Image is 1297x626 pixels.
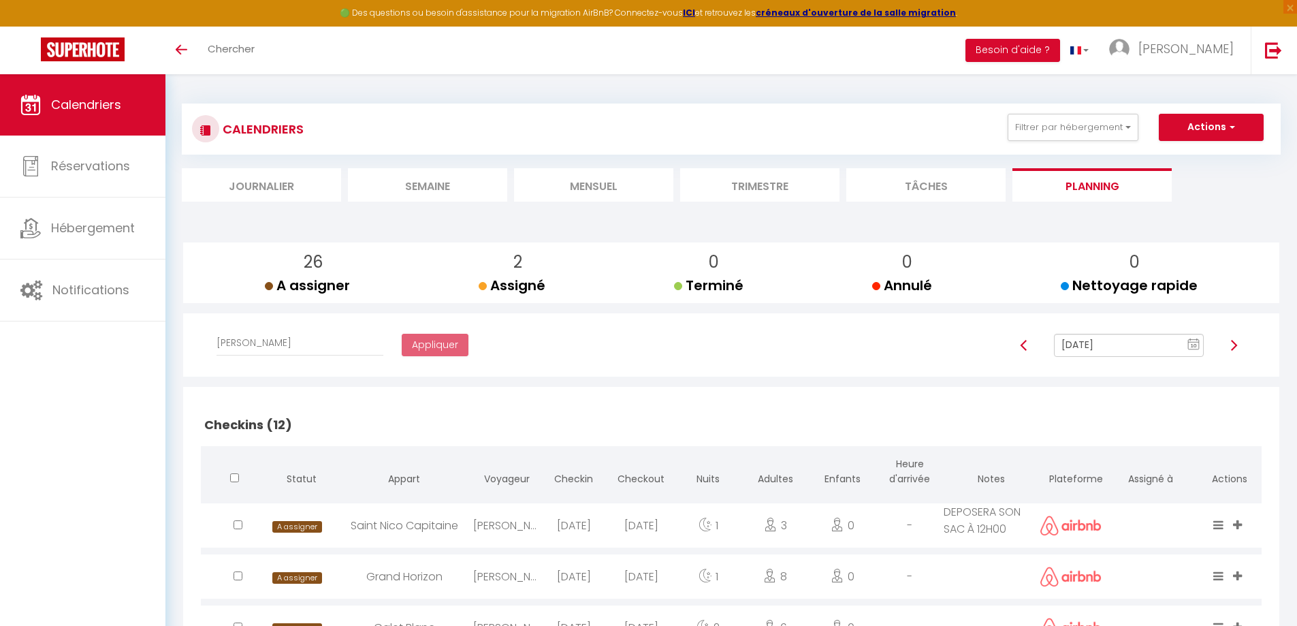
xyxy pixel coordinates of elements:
[675,446,742,500] th: Nuits
[1061,276,1198,295] span: Nettoyage rapide
[1102,446,1198,500] th: Assigné à
[872,276,932,295] span: Annulé
[742,446,810,500] th: Adultes
[685,249,743,275] p: 0
[1039,446,1102,500] th: Plateforme
[541,446,608,500] th: Checkin
[846,168,1006,202] li: Tâches
[1040,567,1102,586] img: airbnb2.png
[607,503,675,548] div: [DATE]
[809,503,876,548] div: 0
[51,157,130,174] span: Réservations
[197,27,265,74] a: Chercher
[1109,39,1130,59] img: ...
[479,276,545,295] span: Assigné
[402,334,468,357] button: Appliquer
[742,554,810,599] div: 8
[388,472,420,486] span: Appart
[348,168,507,202] li: Semaine
[680,168,839,202] li: Trimestre
[335,554,473,599] div: Grand Horizon
[208,42,255,56] span: Chercher
[1008,114,1138,141] button: Filtrer par hébergement
[51,96,121,113] span: Calendriers
[287,472,317,486] span: Statut
[1012,168,1172,202] li: Planning
[683,7,695,18] a: ICI
[1072,249,1198,275] p: 0
[1191,343,1198,349] text: 10
[607,554,675,599] div: [DATE]
[219,114,304,144] h3: CALENDRIERS
[473,446,541,500] th: Voyageur
[809,554,876,599] div: 0
[1099,27,1251,74] a: ... [PERSON_NAME]
[876,503,944,548] div: -
[675,503,742,548] div: 1
[276,249,350,275] p: 26
[1228,340,1239,351] img: arrow-right3.svg
[335,503,473,548] div: Saint Nico Capitaine
[742,503,810,548] div: 3
[514,168,673,202] li: Mensuel
[52,281,129,298] span: Notifications
[965,39,1060,62] button: Besoin d'aide ?
[473,503,541,548] div: [PERSON_NAME]
[1040,516,1102,535] img: airbnb2.png
[1198,446,1262,500] th: Actions
[541,554,608,599] div: [DATE]
[272,521,321,533] span: A assigner
[201,404,1262,446] h2: Checkins (12)
[876,446,944,500] th: Heure d'arrivée
[756,7,956,18] a: créneaux d'ouverture de la salle migration
[883,249,932,275] p: 0
[41,37,125,61] img: Super Booking
[1019,340,1029,351] img: arrow-left3.svg
[944,446,1039,500] th: Notes
[1054,334,1204,357] input: Select Date
[182,168,341,202] li: Journalier
[490,249,545,275] p: 2
[876,554,944,599] div: -
[944,500,1039,551] td: DEPOSERA SON SAC À 12H00
[1265,42,1282,59] img: logout
[51,219,135,236] span: Hébergement
[1138,40,1234,57] span: [PERSON_NAME]
[674,276,743,295] span: Terminé
[265,276,350,295] span: A assigner
[1159,114,1264,141] button: Actions
[809,446,876,500] th: Enfants
[607,446,675,500] th: Checkout
[541,503,608,548] div: [DATE]
[473,554,541,599] div: [PERSON_NAME]
[675,554,742,599] div: 1
[272,572,321,584] span: A assigner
